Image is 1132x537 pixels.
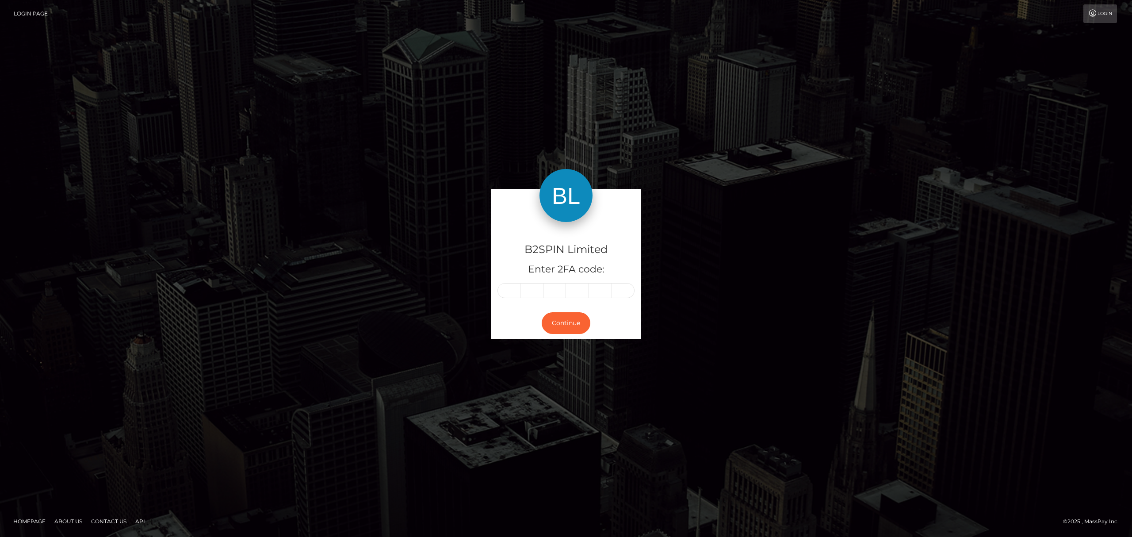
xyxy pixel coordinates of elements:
a: Homepage [10,514,49,528]
button: Continue [542,312,590,334]
h4: B2SPIN Limited [497,242,635,257]
a: Login Page [14,4,48,23]
a: API [132,514,149,528]
a: About Us [51,514,86,528]
a: Login [1083,4,1117,23]
h5: Enter 2FA code: [497,263,635,276]
div: © 2025 , MassPay Inc. [1063,517,1125,526]
img: B2SPIN Limited [539,169,593,222]
a: Contact Us [88,514,130,528]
